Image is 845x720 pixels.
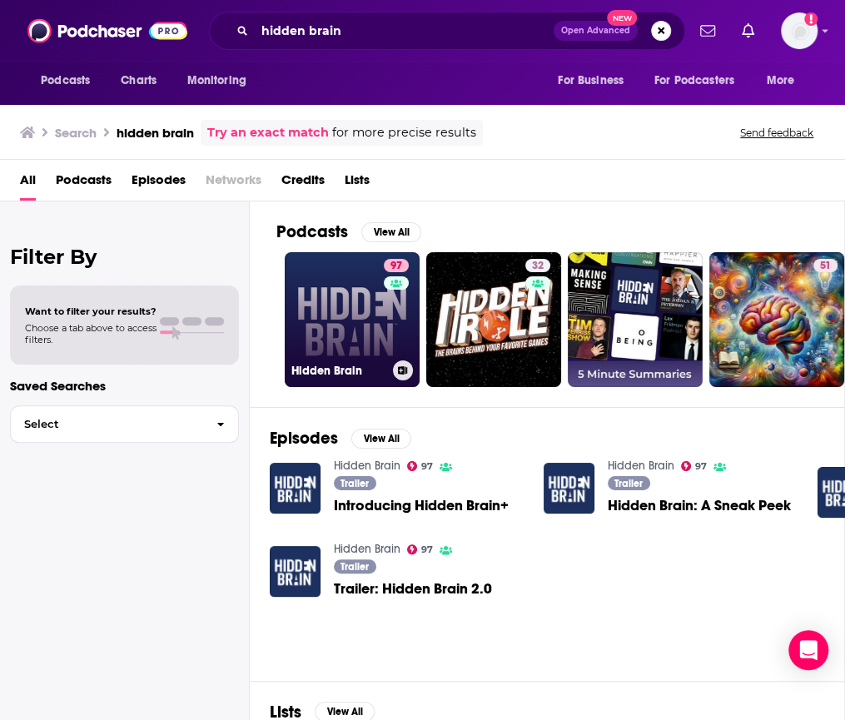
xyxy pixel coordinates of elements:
span: for more precise results [332,123,476,142]
a: Try an exact match [207,123,329,142]
span: 97 [421,463,433,470]
svg: Add a profile image [804,12,818,26]
p: Saved Searches [10,378,239,394]
a: EpisodesView All [270,428,411,449]
span: Trailer [340,562,369,572]
button: Send feedback [735,126,818,140]
span: Open Advanced [561,27,630,35]
button: Open AdvancedNew [554,21,638,41]
a: Introducing Hidden Brain+ [334,499,509,513]
h2: Filter By [10,245,239,269]
a: 97 [407,544,434,554]
a: 32 [525,259,550,272]
a: Hidden Brain [334,459,400,473]
div: Open Intercom Messenger [788,630,828,670]
a: 97Hidden Brain [285,252,420,387]
span: Charts [121,69,157,92]
a: Charts [110,65,167,97]
button: View All [361,222,421,242]
h3: Hidden Brain [291,364,386,378]
span: 51 [820,258,831,275]
span: New [607,10,637,26]
button: Select [10,405,239,443]
img: Podchaser - Follow, Share and Rate Podcasts [27,15,187,47]
button: open menu [755,65,816,97]
span: Choose a tab above to access filters. [25,322,157,345]
a: Hidden Brain: A Sneak Peek [608,499,791,513]
div: Search podcasts, credits, & more... [209,12,685,50]
a: Lists [345,166,370,201]
span: More [767,69,795,92]
span: Networks [206,166,261,201]
span: Logged in as Goodboy8 [781,12,818,49]
a: Show notifications dropdown [693,17,722,45]
button: open menu [546,65,644,97]
h2: Episodes [270,428,338,449]
a: Show notifications dropdown [735,17,761,45]
button: open menu [29,65,112,97]
span: Want to filter your results? [25,305,157,317]
button: open menu [644,65,758,97]
a: Episodes [132,166,186,201]
span: 97 [390,258,402,275]
h2: Podcasts [276,221,348,242]
a: Hidden Brain [334,542,400,556]
span: Podcasts [41,69,90,92]
span: 97 [695,463,707,470]
h3: Search [55,125,97,141]
span: Monitoring [186,69,246,92]
span: For Podcasters [654,69,734,92]
span: 32 [532,258,544,275]
a: Hidden Brain [608,459,674,473]
a: 97 [681,461,708,471]
img: Introducing Hidden Brain+ [270,463,321,514]
a: Trailer: Hidden Brain 2.0 [334,582,492,596]
input: Search podcasts, credits, & more... [255,17,554,44]
button: Show profile menu [781,12,818,49]
a: Credits [281,166,325,201]
span: Select [11,419,203,430]
a: 97 [407,461,434,471]
img: Hidden Brain: A Sneak Peek [544,463,594,514]
a: All [20,166,36,201]
a: PodcastsView All [276,221,421,242]
a: Podcasts [56,166,112,201]
span: Trailer [614,479,643,489]
h3: hidden brain [117,125,194,141]
span: 97 [421,546,433,554]
button: open menu [175,65,267,97]
img: User Profile [781,12,818,49]
a: 32 [426,252,561,387]
img: Trailer: Hidden Brain 2.0 [270,546,321,597]
a: 97 [384,259,409,272]
a: 51 [709,252,844,387]
button: View All [351,429,411,449]
span: Trailer [340,479,369,489]
a: 51 [813,259,838,272]
span: For Business [558,69,624,92]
